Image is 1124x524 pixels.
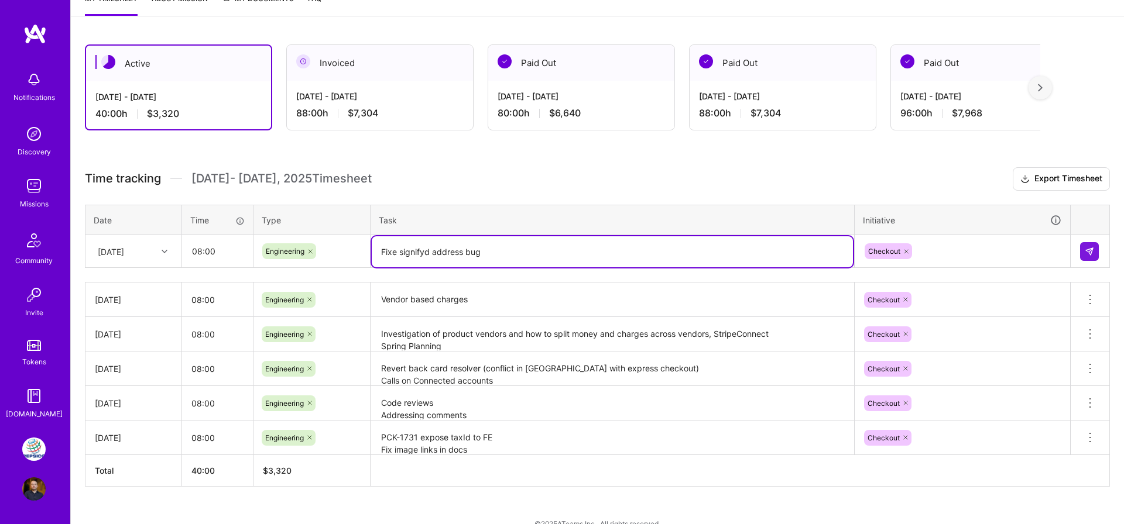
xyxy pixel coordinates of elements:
[690,45,876,81] div: Paid Out
[549,107,581,119] span: $6,640
[372,387,853,419] textarea: Code reviews Addressing comments
[1085,247,1094,256] img: Submit
[265,295,304,304] span: Engineering
[263,466,292,475] span: $ 3,320
[20,226,48,254] img: Community
[868,433,900,442] span: Checkout
[253,205,371,235] th: Type
[101,55,115,69] img: Active
[95,108,262,120] div: 40:00 h
[85,455,182,487] th: Total
[86,46,271,81] div: Active
[27,340,41,351] img: tokens
[22,122,46,146] img: discovery
[182,455,253,487] th: 40:00
[95,91,262,103] div: [DATE] - [DATE]
[25,306,43,319] div: Invite
[22,437,46,461] img: PepsiCo: SodaStream Intl. 2024 AOP
[190,214,245,226] div: Time
[95,363,172,375] div: [DATE]
[372,236,853,267] textarea: Fixe signifyd address bug
[22,384,46,408] img: guide book
[13,91,55,104] div: Notifications
[18,146,51,158] div: Discovery
[863,213,1062,227] div: Initiative
[296,54,310,68] img: Invoiced
[900,90,1068,102] div: [DATE] - [DATE]
[22,283,46,306] img: Invite
[183,236,252,267] input: HH:MM
[371,205,855,235] th: Task
[182,388,253,419] input: HH:MM
[372,353,853,385] textarea: Revert back card resolver (conflict in [GEOGRAPHIC_DATA] with express checkout) Calls on Connecte...
[85,205,182,235] th: Date
[162,249,167,254] i: icon Chevron
[372,422,853,454] textarea: PCK-1731 expose taxId to FE Fix image links in docs Helped with tiered campaigns fix
[891,45,1077,81] div: Paid Out
[265,364,304,373] span: Engineering
[498,90,665,102] div: [DATE] - [DATE]
[85,171,161,186] span: Time tracking
[98,245,124,257] div: [DATE]
[22,68,46,91] img: bell
[498,107,665,119] div: 80:00 h
[95,328,172,340] div: [DATE]
[182,284,253,315] input: HH:MM
[868,364,900,373] span: Checkout
[22,356,46,368] div: Tokens
[699,54,713,68] img: Paid Out
[348,107,378,119] span: $7,304
[868,247,900,256] span: Checkout
[182,422,253,453] input: HH:MM
[699,90,866,102] div: [DATE] - [DATE]
[900,107,1068,119] div: 96:00 h
[498,54,512,68] img: Paid Out
[265,330,304,339] span: Engineering
[23,23,47,44] img: logo
[191,171,372,186] span: [DATE] - [DATE] , 2025 Timesheet
[95,397,172,409] div: [DATE]
[22,174,46,198] img: teamwork
[95,432,172,444] div: [DATE]
[751,107,781,119] span: $7,304
[1020,173,1030,185] i: icon Download
[1038,84,1043,92] img: right
[147,108,179,120] span: $3,320
[182,319,253,350] input: HH:MM
[868,330,900,339] span: Checkout
[868,295,900,304] span: Checkout
[265,399,304,408] span: Engineering
[372,284,853,316] textarea: Vendor based charges
[95,294,172,306] div: [DATE]
[15,254,53,267] div: Community
[266,247,304,256] span: Engineering
[19,437,49,461] a: PepsiCo: SodaStream Intl. 2024 AOP
[868,399,900,408] span: Checkout
[900,54,914,68] img: Paid Out
[372,318,853,350] textarea: Investigation of product vendors and how to split money and charges across vendors, StripeConnect...
[296,90,464,102] div: [DATE] - [DATE]
[1013,167,1110,191] button: Export Timesheet
[952,107,982,119] span: $7,968
[265,433,304,442] span: Engineering
[287,45,473,81] div: Invoiced
[488,45,674,81] div: Paid Out
[699,107,866,119] div: 88:00 h
[19,477,49,501] a: User Avatar
[20,198,49,210] div: Missions
[296,107,464,119] div: 88:00 h
[22,477,46,501] img: User Avatar
[1080,242,1100,261] div: null
[182,353,253,384] input: HH:MM
[6,408,63,420] div: [DOMAIN_NAME]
